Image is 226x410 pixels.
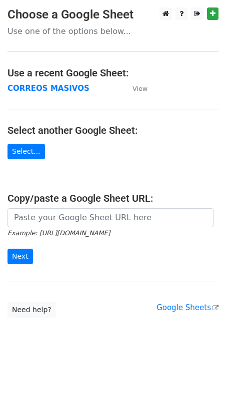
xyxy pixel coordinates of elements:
[7,229,110,237] small: Example: [URL][DOMAIN_NAME]
[7,124,218,136] h4: Select another Google Sheet:
[122,84,147,93] a: View
[7,192,218,204] h4: Copy/paste a Google Sheet URL:
[7,302,56,318] a: Need help?
[7,84,89,93] a: CORREOS MASIVOS
[132,85,147,92] small: View
[7,208,213,227] input: Paste your Google Sheet URL here
[7,249,33,264] input: Next
[7,7,218,22] h3: Choose a Google Sheet
[156,303,218,312] a: Google Sheets
[7,26,218,36] p: Use one of the options below...
[7,144,45,159] a: Select...
[7,67,218,79] h4: Use a recent Google Sheet:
